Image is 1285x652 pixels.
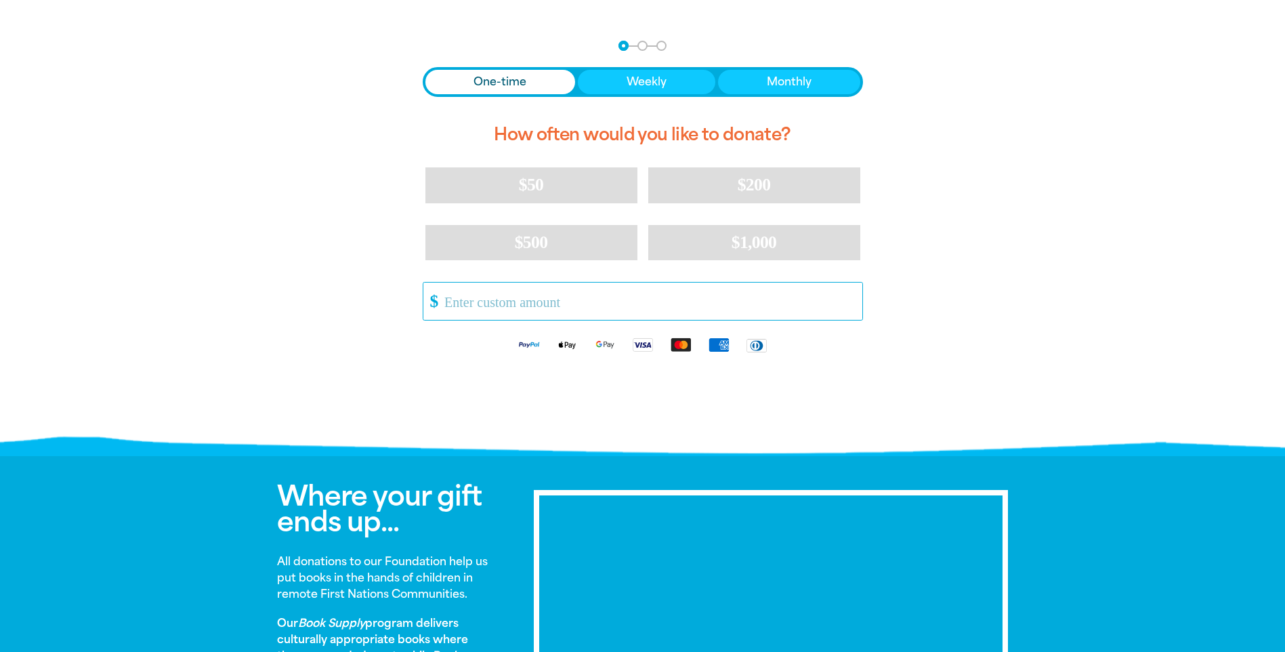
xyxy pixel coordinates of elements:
[618,41,629,51] button: Navigate to step 1 of 3 to enter your donation amount
[435,283,862,320] input: Enter custom amount
[718,70,860,94] button: Monthly
[423,67,863,97] div: Donation frequency
[519,175,543,195] span: $50
[578,70,715,94] button: Weekly
[277,555,488,600] strong: All donations to our Foundation help us put books in the hands of children in remote First Nation...
[624,337,662,352] img: Visa logo
[277,480,482,538] span: Where your gift ends up...
[732,232,777,252] span: $1,000
[298,617,365,630] em: Book Supply
[423,326,863,363] div: Available payment methods
[423,286,438,317] span: $
[637,41,648,51] button: Navigate to step 2 of 3 to enter your details
[548,337,586,352] img: Apple Pay logo
[738,338,776,353] img: Diners Club logo
[662,337,700,352] img: Mastercard logo
[423,113,863,157] h2: How often would you like to donate?
[510,337,548,352] img: Paypal logo
[648,225,860,260] button: $1,000
[627,74,667,90] span: Weekly
[425,167,637,203] button: $50
[767,74,812,90] span: Monthly
[700,337,738,352] img: American Express logo
[425,225,637,260] button: $500
[586,337,624,352] img: Google Pay logo
[738,175,771,195] span: $200
[515,232,548,252] span: $500
[648,167,860,203] button: $200
[473,74,526,90] span: One-time
[656,41,667,51] button: Navigate to step 3 of 3 to enter your payment details
[425,70,576,94] button: One-time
